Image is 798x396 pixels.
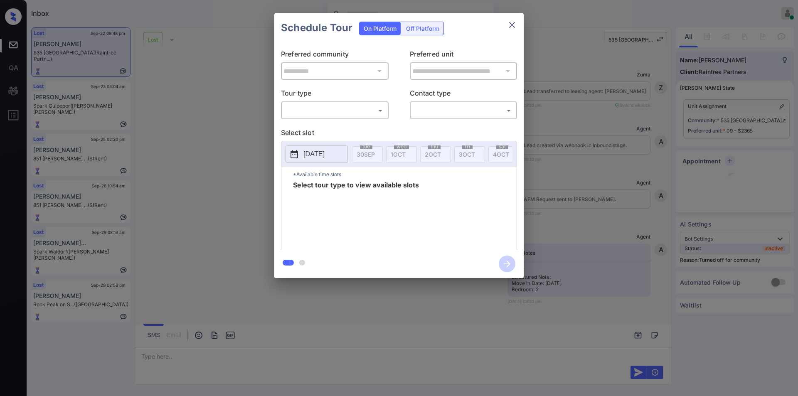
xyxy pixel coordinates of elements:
p: Contact type [410,88,517,101]
button: [DATE] [286,145,348,163]
p: Preferred community [281,49,389,62]
div: Off Platform [402,22,443,35]
h2: Schedule Tour [274,13,359,42]
p: Select slot [281,128,517,141]
p: Preferred unit [410,49,517,62]
div: On Platform [360,22,401,35]
p: Tour type [281,88,389,101]
p: [DATE] [303,149,325,159]
span: Select tour type to view available slots [293,182,419,248]
button: close [504,17,520,33]
p: *Available time slots [293,167,517,182]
